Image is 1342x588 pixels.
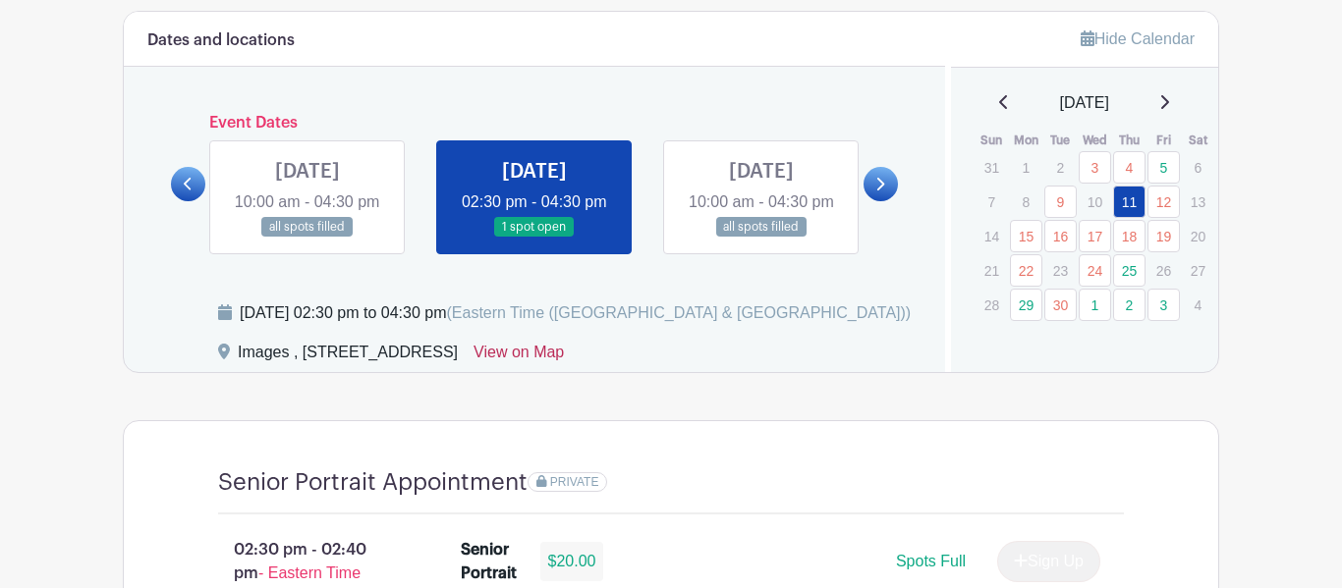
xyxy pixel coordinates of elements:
p: 8 [1010,187,1042,217]
a: 16 [1044,220,1077,252]
a: 3 [1147,289,1180,321]
p: 1 [1010,152,1042,183]
p: 13 [1182,187,1214,217]
a: 1 [1079,289,1111,321]
th: Mon [1009,131,1043,150]
div: $20.00 [540,542,604,581]
div: Images , [STREET_ADDRESS] [238,341,458,372]
p: 10 [1079,187,1111,217]
div: Senior Portrait [461,538,517,585]
a: 4 [1113,151,1146,184]
a: 17 [1079,220,1111,252]
p: 20 [1182,221,1214,251]
th: Wed [1078,131,1112,150]
a: 18 [1113,220,1146,252]
span: (Eastern Time ([GEOGRAPHIC_DATA] & [GEOGRAPHIC_DATA])) [446,304,911,321]
h4: Senior Portrait Appointment [218,468,528,497]
a: 24 [1079,254,1111,287]
th: Tue [1043,131,1078,150]
a: 5 [1147,151,1180,184]
p: 6 [1182,152,1214,183]
p: 14 [976,221,1008,251]
p: 23 [1044,255,1077,286]
a: 19 [1147,220,1180,252]
a: 9 [1044,186,1077,218]
h6: Event Dates [205,114,864,133]
p: 28 [976,290,1008,320]
th: Fri [1146,131,1181,150]
th: Sat [1181,131,1215,150]
p: 27 [1182,255,1214,286]
p: 26 [1147,255,1180,286]
span: [DATE] [1060,91,1109,115]
a: View on Map [474,341,564,372]
a: 22 [1010,254,1042,287]
h6: Dates and locations [147,31,295,50]
a: 12 [1147,186,1180,218]
span: PRIVATE [550,475,599,489]
p: 4 [1182,290,1214,320]
p: 7 [976,187,1008,217]
a: 11 [1113,186,1146,218]
a: 15 [1010,220,1042,252]
th: Sun [975,131,1009,150]
p: 31 [976,152,1008,183]
a: 30 [1044,289,1077,321]
a: 2 [1113,289,1146,321]
div: [DATE] 02:30 pm to 04:30 pm [240,301,911,325]
p: 2 [1044,152,1077,183]
p: 21 [976,255,1008,286]
th: Thu [1112,131,1146,150]
a: 3 [1079,151,1111,184]
a: 29 [1010,289,1042,321]
a: 25 [1113,254,1146,287]
a: Hide Calendar [1081,30,1195,47]
span: Spots Full [896,553,966,569]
